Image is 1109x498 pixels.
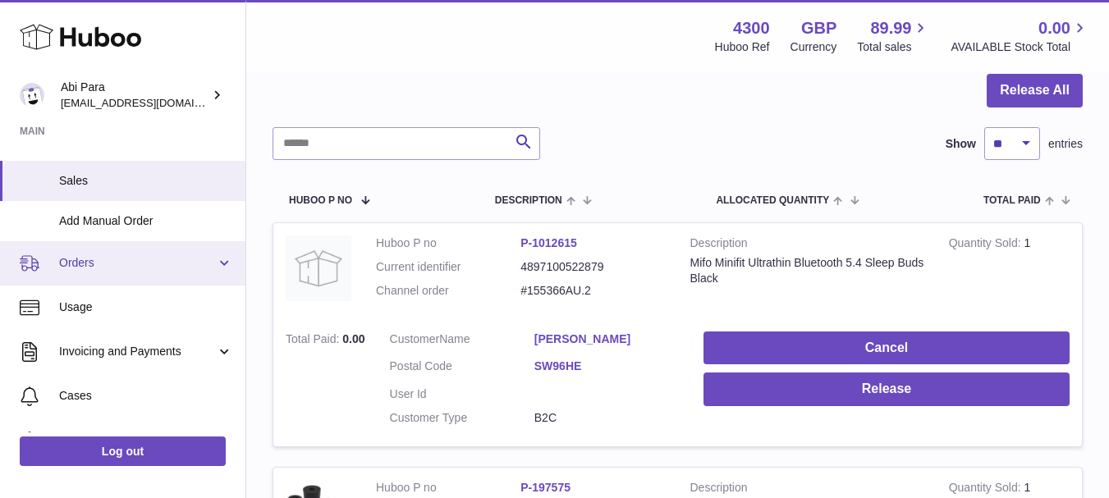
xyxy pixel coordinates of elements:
span: Total sales [857,39,930,55]
dt: Customer Type [390,410,534,426]
span: Usage [59,299,233,315]
dt: Name [390,331,534,351]
strong: Quantity Sold [949,236,1024,254]
span: Description [495,195,562,206]
a: [PERSON_NAME] [534,331,679,347]
span: 0.00 [1038,17,1070,39]
dt: Channel order [376,283,520,299]
a: 89.99 Total sales [857,17,930,55]
a: 0.00 AVAILABLE Stock Total [951,17,1089,55]
td: 1 [937,223,1082,319]
a: P-1012615 [520,236,577,249]
span: Orders [59,255,216,271]
div: Huboo Ref [715,39,770,55]
span: Huboo P no [289,195,352,206]
span: ALLOCATED Quantity [716,195,829,206]
span: [EMAIL_ADDRESS][DOMAIN_NAME] [61,96,241,109]
strong: Description [690,235,924,255]
dt: User Id [390,386,534,402]
dt: Current identifier [376,259,520,275]
button: Cancel [703,331,1070,365]
dt: Huboo P no [376,480,520,496]
span: Invoicing and Payments [59,344,216,359]
span: 0.00 [342,332,364,345]
label: Show [946,136,976,152]
span: Sales [59,173,233,189]
span: Customer [390,332,440,345]
a: Log out [20,436,226,466]
span: Cases [59,388,233,404]
button: Release All [987,74,1083,107]
dt: Postal Code [390,359,534,378]
strong: Total Paid [286,332,342,350]
strong: GBP [801,17,836,39]
span: 89.99 [870,17,911,39]
span: Total paid [983,195,1041,206]
strong: Quantity Sold [949,481,1024,498]
button: Release [703,372,1070,406]
img: no-photo.jpg [286,235,351,301]
dd: #155366AU.2 [520,283,665,299]
span: Add Manual Order [59,213,233,229]
div: Currency [791,39,837,55]
div: Mifo Minifit Ultrathin Bluetooth 5.4 Sleep Buds Black [690,255,924,286]
dd: 4897100522879 [520,259,665,275]
div: Abi Para [61,80,209,111]
strong: 4300 [733,17,770,39]
a: P-197575 [520,481,571,494]
dd: B2C [534,410,679,426]
dt: Huboo P no [376,235,520,251]
span: entries [1048,136,1083,152]
span: AVAILABLE Stock Total [951,39,1089,55]
a: SW96HE [534,359,679,374]
img: Abi@mifo.co.uk [20,83,44,107]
